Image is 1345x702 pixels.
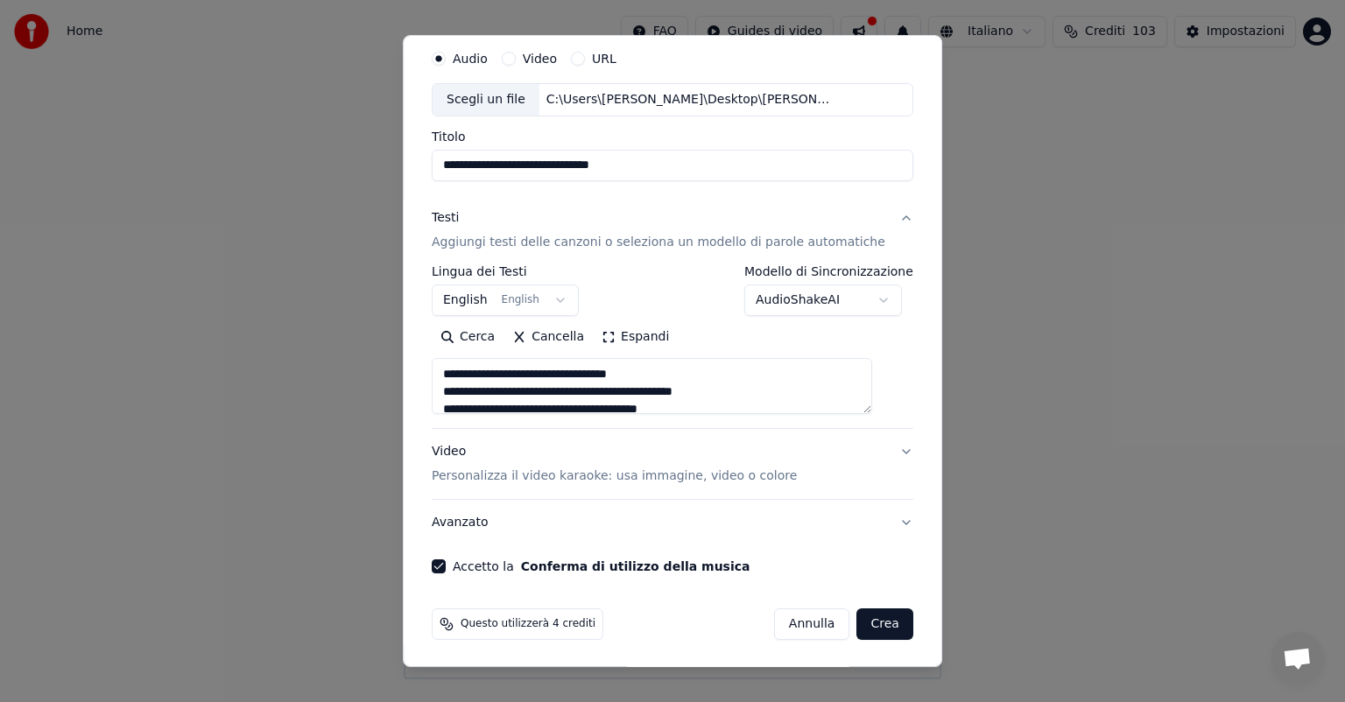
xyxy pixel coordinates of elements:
button: Crea [857,608,913,640]
div: C:\Users\[PERSON_NAME]\Desktop\[PERSON_NAME]\luntano senza e te\[PERSON_NAME] senza e te.mp3 [539,91,837,109]
div: Testi [432,209,459,227]
label: Video [523,53,557,65]
p: Personalizza il video karaoke: usa immagine, video o colore [432,467,797,485]
button: Cerca [432,323,503,351]
label: Lingua dei Testi [432,265,579,277]
button: TestiAggiungi testi delle canzoni o seleziona un modello di parole automatiche [432,195,913,265]
label: Modello di Sincronizzazione [744,265,913,277]
label: URL [592,53,616,65]
button: Accetto la [521,560,750,572]
label: Accetto la [453,560,750,572]
span: Questo utilizzerà 4 crediti [461,617,595,631]
div: TestiAggiungi testi delle canzoni o seleziona un modello di parole automatiche [432,265,913,428]
button: Espandi [593,323,678,351]
p: Aggiungi testi delle canzoni o seleziona un modello di parole automatiche [432,234,885,251]
button: Avanzato [432,500,913,545]
button: Annulla [774,608,850,640]
button: Cancella [503,323,593,351]
div: Video [432,443,797,485]
div: Scegli un file [433,84,539,116]
label: Audio [453,53,488,65]
label: Titolo [432,130,913,143]
button: VideoPersonalizza il video karaoke: usa immagine, video o colore [432,429,913,499]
